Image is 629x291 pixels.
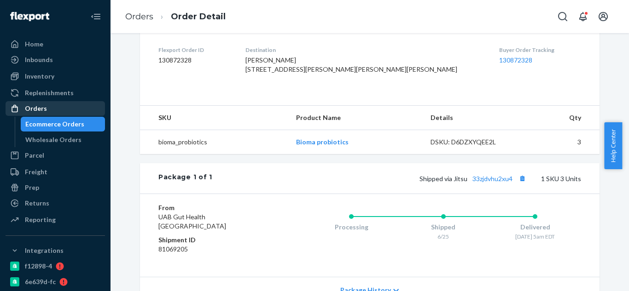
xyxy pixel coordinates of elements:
dd: 130872328 [158,56,231,65]
div: Package 1 of 1 [158,172,212,184]
div: Parcel [25,151,44,160]
a: Prep [6,180,105,195]
a: Orders [125,11,153,22]
a: f12898-4 [6,259,105,274]
div: Processing [305,223,397,232]
dt: From [158,203,268,212]
dt: Buyer Order Tracking [499,46,581,54]
span: UAB Gut Health [GEOGRAPHIC_DATA] [158,213,226,230]
ol: breadcrumbs [118,3,233,30]
div: Shipped [397,223,489,232]
div: Reporting [25,215,56,224]
div: Freight [25,167,47,177]
a: Reporting [6,212,105,227]
div: 1 SKU 3 Units [212,172,581,184]
a: 6e639d-fc [6,274,105,289]
div: Inventory [25,72,54,81]
a: 130872328 [499,56,532,64]
div: 6/25 [397,233,489,240]
div: Orders [25,104,47,113]
a: Returns [6,196,105,211]
dt: Flexport Order ID [158,46,231,54]
div: Delivered [489,223,581,232]
dt: Destination [245,46,484,54]
dt: Shipment ID [158,235,268,245]
th: SKU [140,106,289,130]
a: Parcel [6,148,105,163]
a: Replenishments [6,86,105,100]
th: Qty [524,106,600,130]
span: [PERSON_NAME] [STREET_ADDRESS][PERSON_NAME][PERSON_NAME][PERSON_NAME] [245,56,457,73]
div: Inbounds [25,55,53,64]
button: Close Navigation [87,7,105,26]
td: bioma_probiotics [140,130,289,154]
a: Wholesale Orders [21,132,105,147]
a: 33zjdvhu2xu4 [472,175,513,183]
td: 3 [524,130,600,154]
div: Wholesale Orders [25,135,82,144]
div: Returns [25,199,49,208]
a: Inventory [6,69,105,84]
div: f12898-4 [25,262,52,271]
a: Ecommerce Orders [21,117,105,131]
div: Replenishments [25,88,74,97]
th: Product Name [289,106,423,130]
div: DSKU: D6DZXYQEE2L [431,137,517,147]
a: Bioma probiotics [296,138,349,146]
th: Details [423,106,524,130]
button: Integrations [6,243,105,258]
div: [DATE] 5am EDT [489,233,581,240]
a: Inbounds [6,52,105,67]
div: Prep [25,183,39,192]
a: Home [6,37,105,51]
button: Copy tracking number [516,172,528,184]
div: Ecommerce Orders [25,120,84,129]
a: Orders [6,101,105,116]
button: Open account menu [594,7,612,26]
img: Flexport logo [10,12,49,21]
a: Freight [6,165,105,179]
a: Order Detail [171,11,226,22]
div: 6e639d-fc [25,277,56,286]
button: Help Center [604,122,622,169]
dd: 81069205 [158,245,268,254]
div: Integrations [25,246,64,255]
button: Open Search Box [553,7,572,26]
div: Home [25,40,43,49]
button: Open notifications [574,7,592,26]
span: Shipped via Jitsu [419,175,528,183]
